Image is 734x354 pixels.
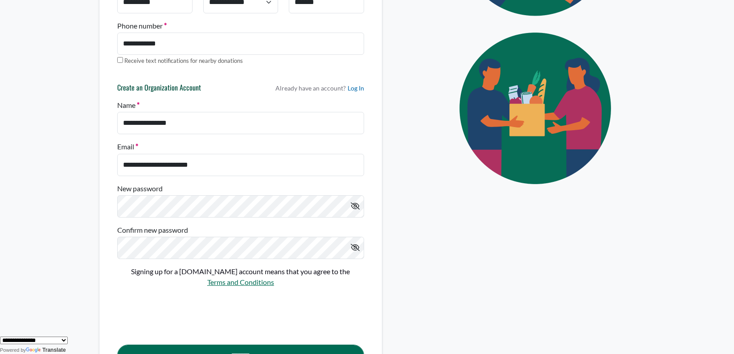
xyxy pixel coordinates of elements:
[117,183,163,194] label: New password
[117,225,188,235] label: Confirm new password
[117,141,138,152] label: Email
[117,266,364,277] p: Signing up for a [DOMAIN_NAME] account means that you agree to the
[439,24,635,192] img: Eye Icon
[207,278,274,286] a: Terms and Conditions
[117,21,167,31] label: Phone number
[124,57,243,66] label: Receive text notifications for nearby donations
[26,347,42,354] img: Google Translate
[117,83,201,96] h6: Create an Organization Account
[348,83,364,93] a: Log In
[275,83,364,93] p: Already have an account?
[26,347,66,353] a: Translate
[117,296,253,330] iframe: reCAPTCHA
[117,100,139,111] label: Name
